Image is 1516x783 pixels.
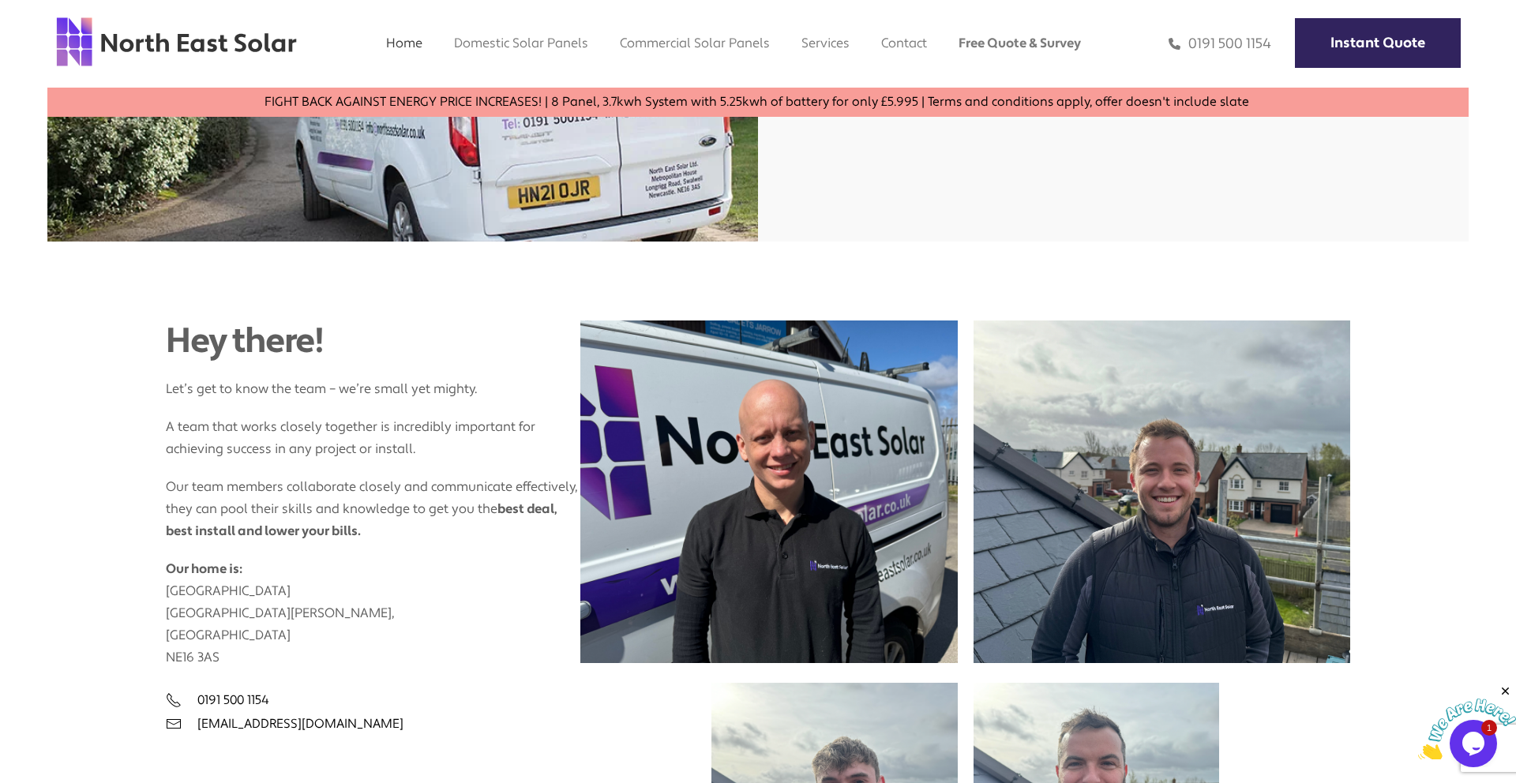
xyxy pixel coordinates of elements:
iframe: chat widget [1418,684,1516,759]
a: Instant Quote [1295,18,1461,68]
a: [EMAIL_ADDRESS][DOMAIN_NAME] [197,716,403,732]
img: email icon [166,716,182,732]
p: Our team members collaborate closely and communicate effectively, they can pool their skills and ... [166,460,580,542]
a: Domestic Solar Panels [454,35,588,51]
a: Services [801,35,850,51]
a: Free Quote & Survey [959,35,1081,51]
p: Let’s get to know the team – we’re small yet mighty. [166,362,580,400]
div: Hey there! [166,320,580,362]
img: phone icon [166,692,182,708]
a: 0191 500 1154 [197,692,269,708]
strong: Our home is: [166,560,242,577]
a: 0191 500 1154 [1169,35,1271,53]
a: Commercial Solar Panels [620,35,770,51]
p: A team that works closely together is incredibly important for achieving success in any project o... [166,400,580,460]
a: Home [386,35,422,51]
img: north east solar logo [55,16,298,68]
img: phone icon [1169,35,1180,53]
p: [GEOGRAPHIC_DATA] [GEOGRAPHIC_DATA][PERSON_NAME], [GEOGRAPHIC_DATA] NE16 3AS [166,542,580,669]
a: Contact [881,35,927,51]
